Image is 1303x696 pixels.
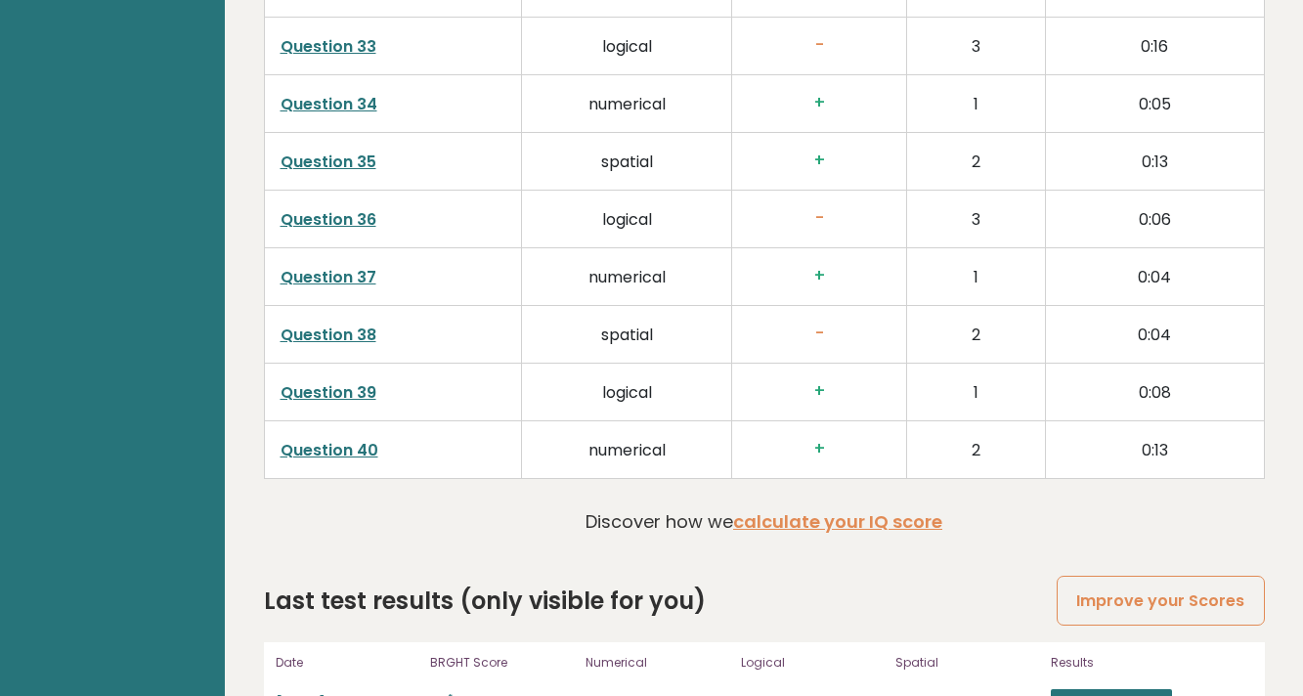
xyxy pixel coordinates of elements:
[1046,74,1264,132] td: 0:05
[586,508,942,535] p: Discover how we
[281,208,376,231] a: Question 36
[521,17,731,74] td: logical
[907,190,1046,247] td: 3
[521,420,731,478] td: numerical
[1051,654,1253,672] p: Results
[1046,247,1264,305] td: 0:04
[521,363,731,420] td: logical
[907,132,1046,190] td: 2
[748,208,890,229] h3: -
[281,93,377,115] a: Question 34
[741,654,885,672] p: Logical
[281,439,378,461] a: Question 40
[907,17,1046,74] td: 3
[1046,190,1264,247] td: 0:06
[748,93,890,113] h3: +
[907,74,1046,132] td: 1
[907,363,1046,420] td: 1
[276,654,419,672] p: Date
[281,324,376,346] a: Question 38
[281,35,376,58] a: Question 33
[586,654,729,672] p: Numerical
[748,266,890,286] h3: +
[521,247,731,305] td: numerical
[281,381,376,404] a: Question 39
[1046,17,1264,74] td: 0:16
[907,247,1046,305] td: 1
[521,132,731,190] td: spatial
[907,305,1046,363] td: 2
[521,74,731,132] td: numerical
[264,584,706,619] h2: Last test results (only visible for you)
[748,151,890,171] h3: +
[1046,305,1264,363] td: 0:04
[733,509,942,534] a: calculate your IQ score
[748,439,890,459] h3: +
[748,381,890,402] h3: +
[281,151,376,173] a: Question 35
[521,305,731,363] td: spatial
[895,654,1039,672] p: Spatial
[281,266,376,288] a: Question 37
[1046,363,1264,420] td: 0:08
[1046,420,1264,478] td: 0:13
[1057,576,1264,626] a: Improve your Scores
[748,35,890,56] h3: -
[1046,132,1264,190] td: 0:13
[907,420,1046,478] td: 2
[430,654,574,672] p: BRGHT Score
[521,190,731,247] td: logical
[748,324,890,344] h3: -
